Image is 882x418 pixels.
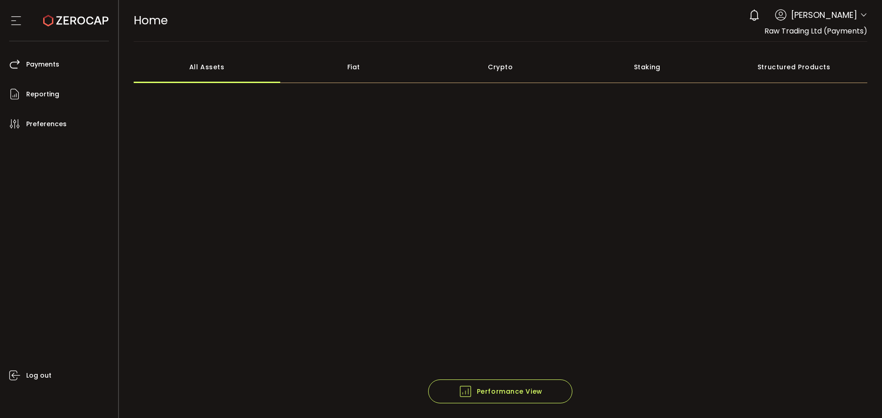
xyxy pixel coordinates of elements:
span: Log out [26,369,51,382]
div: Crypto [427,51,574,83]
button: Performance View [428,379,572,403]
div: Staking [574,51,721,83]
span: Payments [26,58,59,71]
div: Structured Products [721,51,868,83]
div: Fiat [280,51,427,83]
div: All Assets [134,51,281,83]
span: Performance View [458,385,543,398]
iframe: Chat Widget [836,374,882,418]
span: Home [134,12,168,28]
span: Raw Trading Ltd (Payments) [764,26,867,36]
span: Reporting [26,88,59,101]
span: [PERSON_NAME] [791,9,857,21]
span: Preferences [26,117,67,131]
